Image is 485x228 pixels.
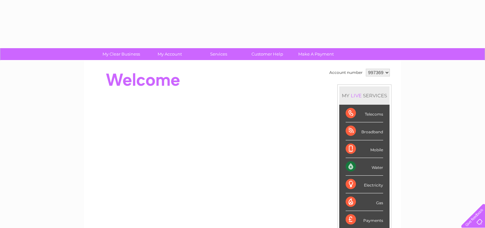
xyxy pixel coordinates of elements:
[346,158,383,176] div: Water
[290,48,342,60] a: Make A Payment
[144,48,196,60] a: My Account
[349,92,363,99] div: LIVE
[339,86,390,105] div: MY SERVICES
[346,176,383,193] div: Electricity
[328,67,364,78] td: Account number
[346,140,383,158] div: Mobile
[95,48,148,60] a: My Clear Business
[192,48,245,60] a: Services
[346,105,383,122] div: Telecoms
[241,48,294,60] a: Customer Help
[346,122,383,140] div: Broadband
[346,193,383,211] div: Gas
